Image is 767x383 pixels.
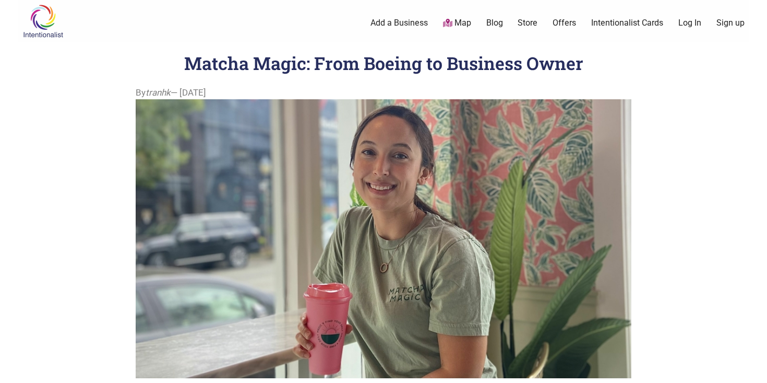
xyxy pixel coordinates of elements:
h1: Matcha Magic: From Boeing to Business Owner [184,51,583,75]
img: Intentionalist [18,4,68,38]
a: Sign up [716,17,745,29]
a: Intentionalist Cards [591,17,663,29]
a: Blog [486,17,503,29]
a: Log In [678,17,701,29]
img: Matcha Magic [136,99,631,378]
a: Store [518,17,537,29]
a: Map [443,17,471,29]
i: tranhk [146,87,171,98]
a: Offers [553,17,576,29]
a: Add a Business [370,17,428,29]
span: By — [DATE] [136,86,206,100]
